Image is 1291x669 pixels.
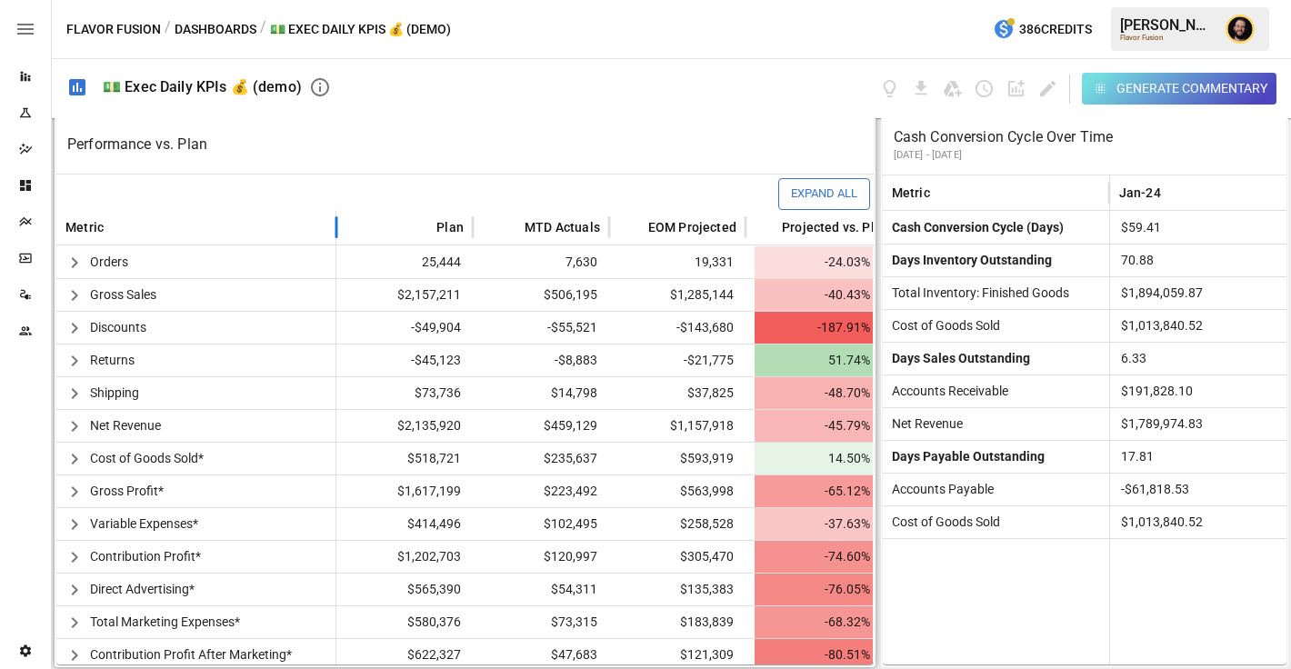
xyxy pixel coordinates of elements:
span: $183,839 [677,606,736,638]
span: $1,285,144 [667,279,736,311]
span: $1,789,974.83 [1119,408,1206,440]
span: $593,919 [677,443,736,474]
span: Cost of Goods Sold [885,514,1000,529]
span: Cash Conversion Cycle (Days) [885,220,1064,235]
span: Accounts Receivable [885,384,1008,398]
span: 70.88 [1119,245,1157,276]
span: -76.05% [755,574,873,605]
span: $59.41 [1119,212,1165,244]
button: Save as Google Doc [942,78,963,99]
span: -48.70% [755,377,873,409]
span: Shipping [90,385,139,400]
button: Sort [497,215,523,240]
span: Total Inventory: Finished Goods [885,285,1069,300]
span: -45.79% [755,410,873,442]
button: Download dashboard [911,78,932,99]
span: $1,013,840.52 [1119,506,1206,538]
span: Cost of Goods Sold [885,318,1000,333]
span: Contribution Profit* [90,549,201,564]
span: $191,828.10 [1119,375,1196,407]
span: Total Marketing Expenses* [90,614,240,629]
span: $1,617,199 [395,475,464,507]
img: Ciaran Nugent [1226,15,1255,44]
span: $1,202,703 [395,541,464,573]
span: -$8,883 [552,344,600,376]
span: MTD Actuals [525,218,600,236]
button: 386Credits [986,13,1099,46]
span: $506,195 [541,279,600,311]
span: $258,528 [677,508,736,540]
button: Sort [1163,180,1188,205]
span: $1,157,918 [667,410,736,442]
div: Generate Commentary [1116,77,1267,100]
button: Add widget [1006,78,1026,99]
button: Sort [409,215,435,240]
span: Plan [436,218,464,236]
span: -40.43% [755,279,873,311]
span: Cost of Goods Sold* [90,451,204,465]
span: $2,135,920 [395,410,464,442]
span: Projected vs. Plan [782,218,889,236]
span: $459,129 [541,410,600,442]
span: -37.63% [755,508,873,540]
span: Days Inventory Outstanding [885,253,1052,267]
div: / [165,18,171,41]
span: EOM Projected [648,218,736,236]
span: $1,894,059.87 [1119,277,1206,309]
button: View documentation [879,78,900,99]
span: Orders [90,255,128,269]
span: -74.60% [755,541,873,573]
span: -$21,775 [681,344,736,376]
span: $73,736 [412,377,464,409]
span: Accounts Payable [885,482,994,496]
button: Edit dashboard [1037,78,1058,99]
span: -187.91% [755,312,873,344]
span: $37,825 [685,377,736,409]
div: 💵 Exec Daily KPIs 💰 (demo) [103,78,302,95]
button: Schedule dashboard [974,78,995,99]
button: Expand All [778,178,870,210]
span: -$143,680 [674,312,736,344]
button: Generate Commentary [1082,73,1277,105]
span: Metric [65,218,104,236]
span: $135,383 [677,574,736,605]
span: -$61,818.53 [1119,474,1193,505]
span: $580,376 [405,606,464,638]
span: $2,157,211 [395,279,464,311]
span: -24.03% [755,246,873,278]
span: -$49,904 [408,312,464,344]
span: Days Payable Outstanding [885,449,1045,464]
div: [PERSON_NAME] [1120,16,1215,34]
span: 14.50% [755,443,873,474]
span: Direct Advertising* [90,582,195,596]
span: 17.81 [1119,441,1157,473]
span: Days Sales Outstanding [885,351,1030,365]
span: $414,496 [405,508,464,540]
span: $305,470 [677,541,736,573]
span: $14,798 [548,377,600,409]
span: Net Revenue [885,416,963,431]
span: 19,331 [692,246,736,278]
span: $1,013,840.52 [1119,310,1206,342]
span: $223,492 [541,475,600,507]
span: Contribution Profit After Marketing* [90,647,292,662]
p: Cash Conversion Cycle Over Time [894,126,1276,148]
span: Gross Profit* [90,484,164,498]
span: $102,495 [541,508,600,540]
span: 7,630 [563,246,600,278]
div: / [260,18,266,41]
span: 386 Credits [1019,18,1092,41]
span: Metric [892,184,930,202]
span: $235,637 [541,443,600,474]
span: Gross Sales [90,287,156,302]
span: -$55,521 [545,312,600,344]
span: $565,390 [405,574,464,605]
span: Discounts [90,320,146,334]
span: 25,444 [419,246,464,278]
span: $73,315 [548,606,600,638]
span: $563,998 [677,475,736,507]
span: 51.74% [755,344,873,376]
span: $120,997 [541,541,600,573]
button: Flavor Fusion [66,18,161,41]
div: Flavor Fusion [1120,34,1215,42]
